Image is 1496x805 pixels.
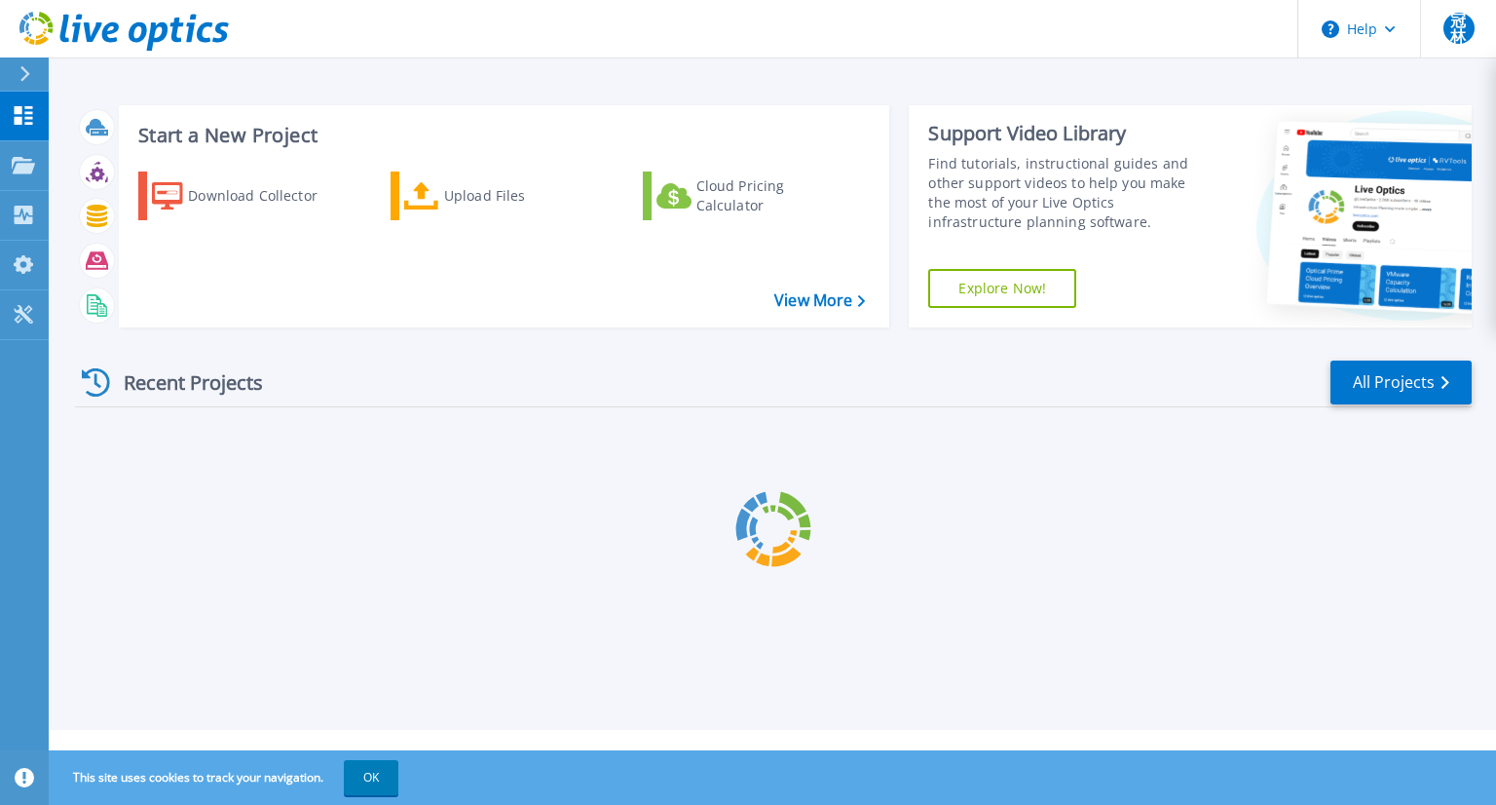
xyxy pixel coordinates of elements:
[1330,361,1472,404] a: All Projects
[928,121,1211,146] div: Support Video Library
[444,176,600,215] div: Upload Files
[928,154,1211,232] div: Find tutorials, instructional guides and other support videos to help you make the most of your L...
[643,172,860,220] a: Cloud Pricing Calculator
[138,172,355,220] a: Download Collector
[138,125,865,146] h3: Start a New Project
[54,760,398,795] span: This site uses cookies to track your navigation.
[774,291,865,310] a: View More
[928,269,1076,308] a: Explore Now!
[391,172,608,220] a: Upload Files
[188,176,344,215] div: Download Collector
[344,760,398,795] button: OK
[75,359,289,406] div: Recent Projects
[696,176,852,215] div: Cloud Pricing Calculator
[1443,13,1475,44] span: 冠林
